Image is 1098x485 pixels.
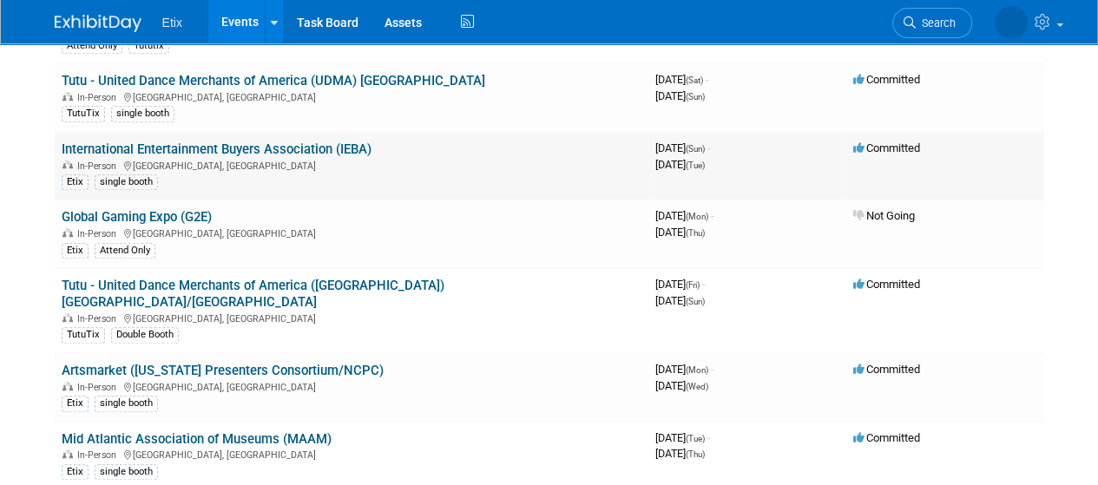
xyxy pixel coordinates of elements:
[62,327,105,343] div: TutuTix
[62,73,485,88] a: Tutu - United Dance Merchants of America (UDMA) [GEOGRAPHIC_DATA]
[711,363,713,376] span: -
[128,38,169,54] div: Tututix
[916,16,956,29] span: Search
[655,141,710,154] span: [DATE]
[95,396,158,411] div: single booth
[62,243,89,259] div: Etix
[62,158,641,172] div: [GEOGRAPHIC_DATA], [GEOGRAPHIC_DATA]
[853,73,920,86] span: Committed
[162,16,182,29] span: Etix
[62,228,73,237] img: In-Person Event
[62,431,332,447] a: Mid Atlantic Association of Museums (MAAM)
[686,228,705,238] span: (Thu)
[711,209,713,222] span: -
[77,313,122,324] span: In-Person
[686,144,705,154] span: (Sun)
[62,92,73,101] img: In-Person Event
[62,311,641,324] div: [GEOGRAPHIC_DATA], [GEOGRAPHIC_DATA]
[62,363,384,378] a: Artsmarket ([US_STATE] Presenters Consortium/NCPC)
[655,89,705,102] span: [DATE]
[707,141,710,154] span: -
[655,158,705,171] span: [DATE]
[655,226,705,239] span: [DATE]
[686,92,705,102] span: (Sun)
[62,396,89,411] div: Etix
[655,363,713,376] span: [DATE]
[62,449,73,458] img: In-Person Event
[62,106,105,121] div: TutuTix
[62,447,641,461] div: [GEOGRAPHIC_DATA], [GEOGRAPHIC_DATA]
[77,449,122,461] span: In-Person
[655,431,710,444] span: [DATE]
[655,209,713,222] span: [DATE]
[686,449,705,459] span: (Thu)
[686,280,700,290] span: (Fri)
[95,174,158,190] div: single booth
[62,382,73,390] img: In-Person Event
[892,8,972,38] a: Search
[77,228,122,239] span: In-Person
[62,38,122,54] div: Attend Only
[706,73,708,86] span: -
[77,382,122,393] span: In-Person
[62,379,641,393] div: [GEOGRAPHIC_DATA], [GEOGRAPHIC_DATA]
[95,464,158,480] div: single booth
[853,431,920,444] span: Committed
[853,209,915,222] span: Not Going
[995,6,1028,39] img: Jeff Woronka
[655,379,708,392] span: [DATE]
[62,161,73,169] img: In-Person Event
[686,161,705,170] span: (Tue)
[686,365,708,375] span: (Mon)
[686,212,708,221] span: (Mon)
[686,382,708,391] span: (Wed)
[62,174,89,190] div: Etix
[686,434,705,443] span: (Tue)
[853,278,920,291] span: Committed
[62,141,371,157] a: International Entertainment Buyers Association (IEBA)
[707,431,710,444] span: -
[655,278,705,291] span: [DATE]
[853,141,920,154] span: Committed
[111,327,179,343] div: Double Booth
[702,278,705,291] span: -
[686,297,705,306] span: (Sun)
[62,464,89,480] div: Etix
[655,73,708,86] span: [DATE]
[686,75,703,85] span: (Sat)
[655,294,705,307] span: [DATE]
[77,161,122,172] span: In-Person
[655,447,705,460] span: [DATE]
[62,313,73,322] img: In-Person Event
[62,226,641,239] div: [GEOGRAPHIC_DATA], [GEOGRAPHIC_DATA]
[95,243,155,259] div: Attend Only
[62,209,212,225] a: Global Gaming Expo (G2E)
[55,15,141,32] img: ExhibitDay
[62,278,444,310] a: Tutu - United Dance Merchants of America ([GEOGRAPHIC_DATA]) [GEOGRAPHIC_DATA]/[GEOGRAPHIC_DATA]
[853,363,920,376] span: Committed
[77,92,122,103] span: In-Person
[62,89,641,103] div: [GEOGRAPHIC_DATA], [GEOGRAPHIC_DATA]
[111,106,174,121] div: single booth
